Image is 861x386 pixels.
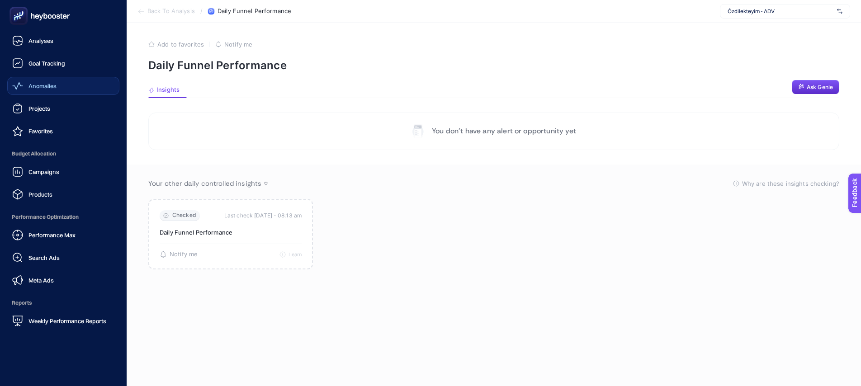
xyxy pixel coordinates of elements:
button: Notify me [215,41,252,48]
a: Analyses [7,32,119,50]
span: Goal Tracking [28,60,65,67]
span: Checked [172,212,196,219]
span: Favorites [28,127,53,135]
a: Campaigns [7,163,119,181]
img: svg%3e [837,7,842,16]
span: Budget Allocation [7,145,119,163]
span: Notify me [170,251,198,258]
span: Search Ads [28,254,60,261]
span: Campaigns [28,168,59,175]
span: Performance Optimization [7,208,119,226]
button: Add to favorites [148,41,204,48]
span: Add to favorites [157,41,204,48]
section: Passive Insight Packages [148,199,839,269]
button: Notify me [160,251,198,258]
span: Projects [28,105,50,112]
span: Meta Ads [28,277,54,284]
span: Your other daily controlled insights [148,179,261,188]
button: Ask Genie [792,80,839,94]
span: Why are these insights checking? [742,179,839,188]
span: Weekly Performance Reports [28,317,106,325]
span: Products [28,191,52,198]
span: Reports [7,294,119,312]
span: Insights [156,86,180,94]
span: Back To Analysis [147,8,195,15]
a: Performance Max [7,226,119,244]
span: Notify me [224,41,252,48]
span: Özdilekteyim - ADV [728,8,833,15]
span: Ask Genie [807,84,833,91]
a: Search Ads [7,249,119,267]
p: You don’t have any alert or opportunity yet [432,126,576,137]
span: Performance Max [28,231,76,239]
a: Products [7,185,119,203]
a: Meta Ads [7,271,119,289]
time: Last check [DATE]・08:13 am [224,211,302,220]
span: / [200,7,203,14]
span: Anomalies [28,82,57,89]
span: Feedback [5,3,34,10]
a: Goal Tracking [7,54,119,72]
p: Daily Funnel Performance [160,228,302,236]
span: Daily Funnel Performance [218,8,291,15]
span: Analyses [28,37,53,44]
span: Learn [289,251,302,258]
p: Daily Funnel Performance [148,59,839,72]
a: Weekly Performance Reports [7,312,119,330]
a: Anomalies [7,77,119,95]
a: Projects [7,99,119,118]
a: Favorites [7,122,119,140]
button: Learn [279,251,302,258]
